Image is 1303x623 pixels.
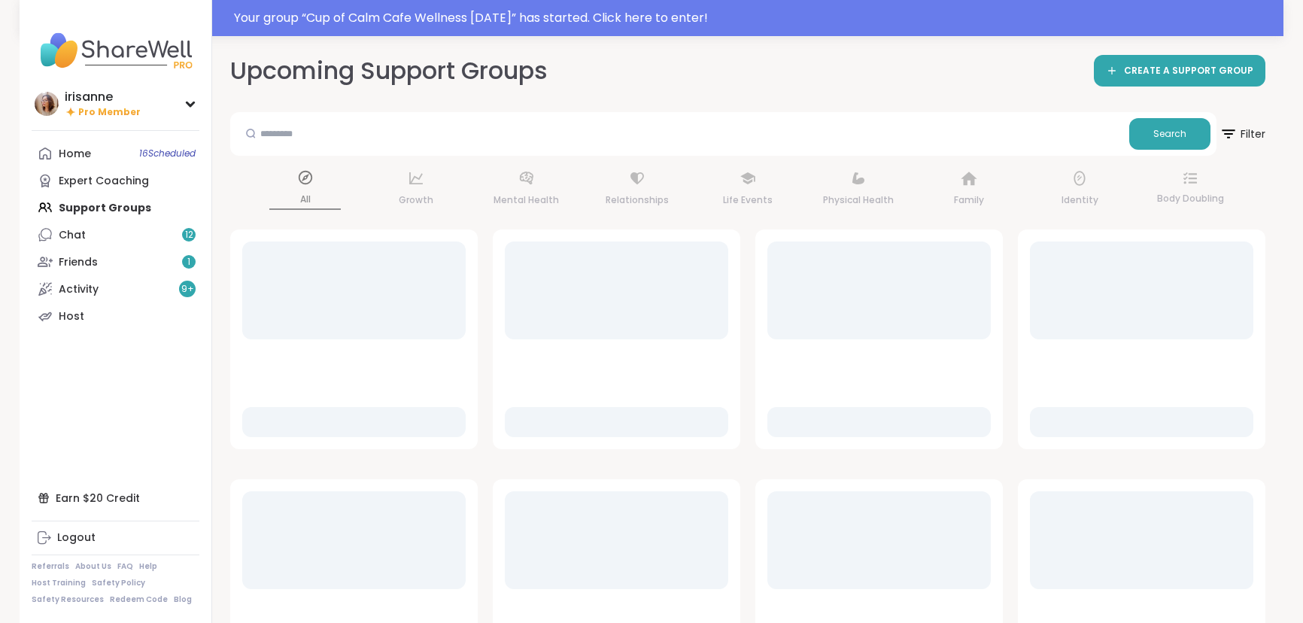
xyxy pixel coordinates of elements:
span: Pro Member [78,106,141,119]
a: Safety Resources [32,594,104,605]
a: CREATE A SUPPORT GROUP [1094,55,1265,87]
a: Friends1 [32,248,199,275]
span: 16 Scheduled [139,147,196,160]
button: Filter [1219,112,1265,156]
a: Host Training [32,578,86,588]
a: Home16Scheduled [32,140,199,167]
a: Logout [32,524,199,552]
div: Activity [59,282,99,297]
a: Redeem Code [110,594,168,605]
span: Filter [1219,116,1265,152]
a: Host [32,302,199,330]
span: CREATE A SUPPORT GROUP [1124,65,1253,77]
img: irisanne [35,92,59,116]
a: Help [139,561,157,572]
a: Referrals [32,561,69,572]
div: Chat [59,228,86,243]
a: Blog [174,594,192,605]
span: 12 [185,229,193,242]
div: Earn $20 Credit [32,485,199,512]
a: Activity9+ [32,275,199,302]
img: ShareWell Nav Logo [32,24,199,77]
a: Safety Policy [92,578,145,588]
div: Logout [57,530,96,546]
div: Host [59,309,84,324]
button: Search [1129,118,1210,150]
div: Home [59,147,91,162]
span: Search [1153,127,1186,141]
a: Chat12 [32,221,199,248]
div: Expert Coaching [59,174,149,189]
a: FAQ [117,561,133,572]
span: 9 + [181,283,194,296]
div: irisanne [65,89,141,105]
span: 1 [187,256,190,269]
div: Friends [59,255,98,270]
h2: Upcoming Support Groups [230,54,548,88]
a: About Us [75,561,111,572]
a: Expert Coaching [32,167,199,194]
